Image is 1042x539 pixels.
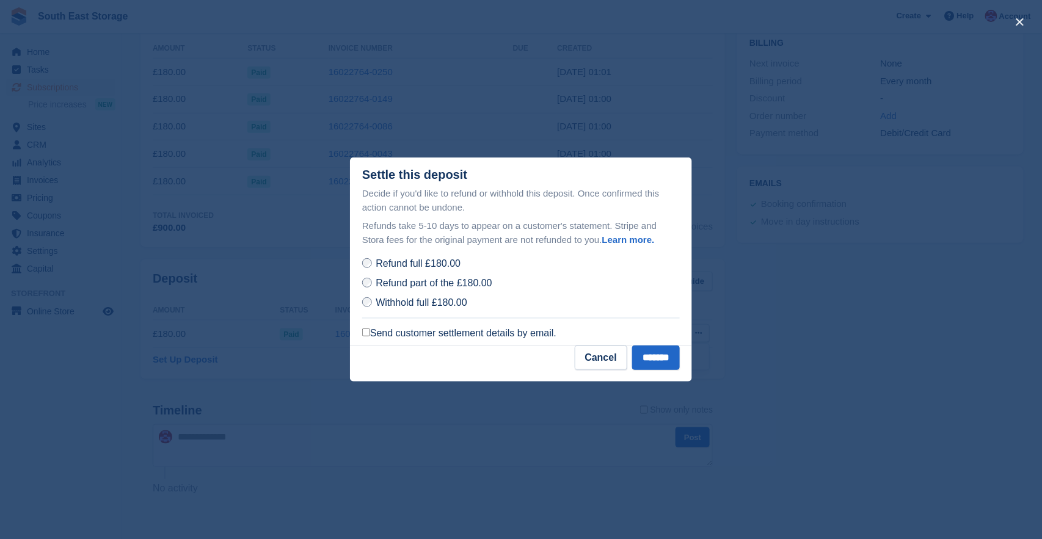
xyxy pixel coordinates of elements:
[362,187,680,214] p: Decide if you'd like to refund or withhold this deposit. Once confirmed this action cannot be und...
[362,297,372,307] input: Withhold full £180.00
[362,328,370,336] input: Send customer settlement details by email.
[1010,12,1030,32] button: close
[575,345,627,370] button: Cancel
[362,258,372,268] input: Refund full £180.00
[376,258,461,269] span: Refund full £180.00
[376,278,492,288] span: Refund part of the £180.00
[362,219,680,247] p: Refunds take 5-10 days to appear on a customer's statement. Stripe and Stora fees for the origina...
[362,168,467,182] div: Settle this deposit
[362,327,556,339] label: Send customer settlement details by email.
[362,278,372,288] input: Refund part of the £180.00
[602,234,655,245] a: Learn more.
[376,297,467,308] span: Withhold full £180.00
